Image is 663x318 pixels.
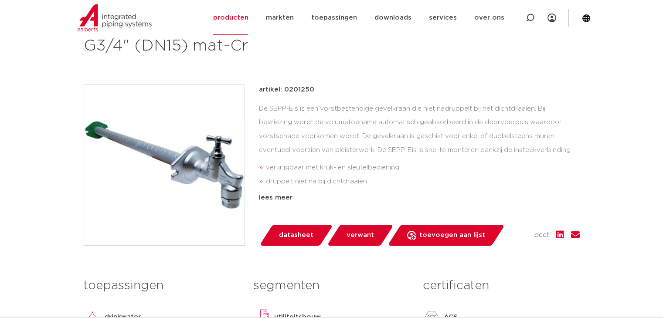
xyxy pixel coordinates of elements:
[326,225,394,246] a: verwant
[534,230,549,240] span: deel:
[253,277,410,294] h3: segmenten
[259,102,580,189] div: De SEPP-Eis is een vorstbestendige gevelkraan die niet nadruppelt bij het dichtdraaien. Bij bevri...
[266,161,580,175] li: verkrijgbaar met kruk- en sleutelbediening.
[266,175,580,189] li: druppelt niet na bij dichtdraaien
[259,225,333,246] a: datasheet
[419,228,485,242] span: toevoegen aan lijst
[84,85,245,245] img: Product Image for Seppelfricke SEPP-Eis vorstbestendige gevelkraan krukbediening MM R1/2" x G3/4"...
[279,228,313,242] span: datasheet
[266,189,580,203] li: eenvoudige en snelle montage dankzij insteekverbinding
[423,277,579,294] h3: certificaten
[259,85,314,95] p: artikel: 0201250
[84,277,240,294] h3: toepassingen
[259,193,580,203] div: lees meer
[347,228,374,242] span: verwant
